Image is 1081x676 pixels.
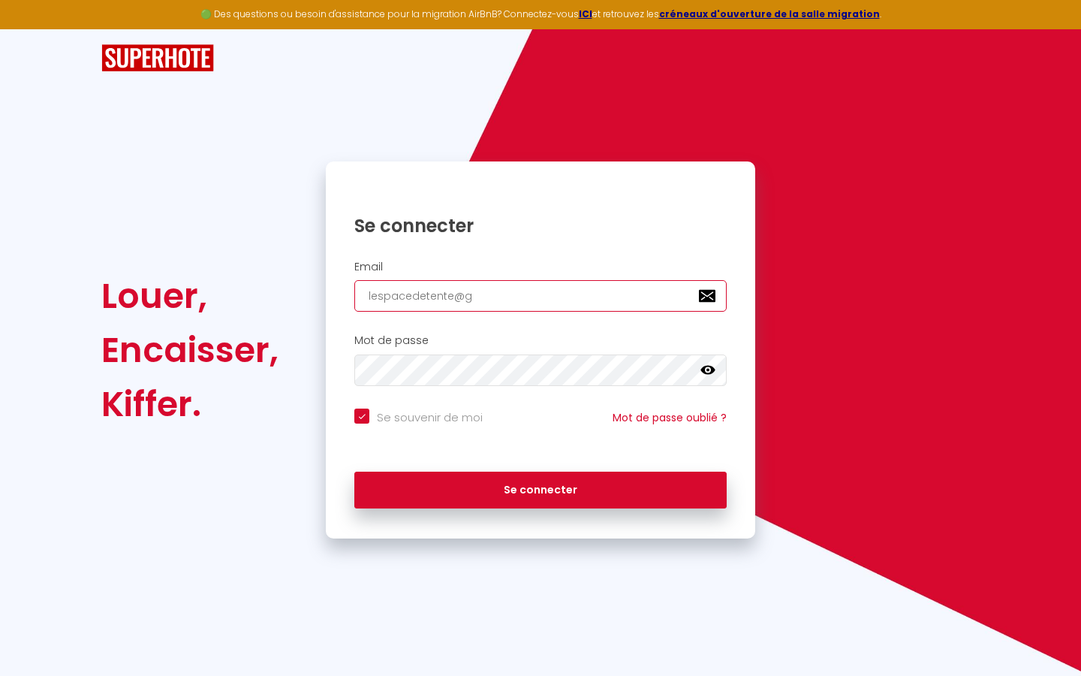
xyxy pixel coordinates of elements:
[101,377,279,431] div: Kiffer.
[354,280,727,312] input: Ton Email
[354,214,727,237] h1: Se connecter
[659,8,880,20] a: créneaux d'ouverture de la salle migration
[354,472,727,509] button: Se connecter
[101,44,214,72] img: SuperHote logo
[101,323,279,377] div: Encaisser,
[613,410,727,425] a: Mot de passe oublié ?
[579,8,592,20] a: ICI
[354,261,727,273] h2: Email
[354,334,727,347] h2: Mot de passe
[12,6,57,51] button: Ouvrir le widget de chat LiveChat
[101,269,279,323] div: Louer,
